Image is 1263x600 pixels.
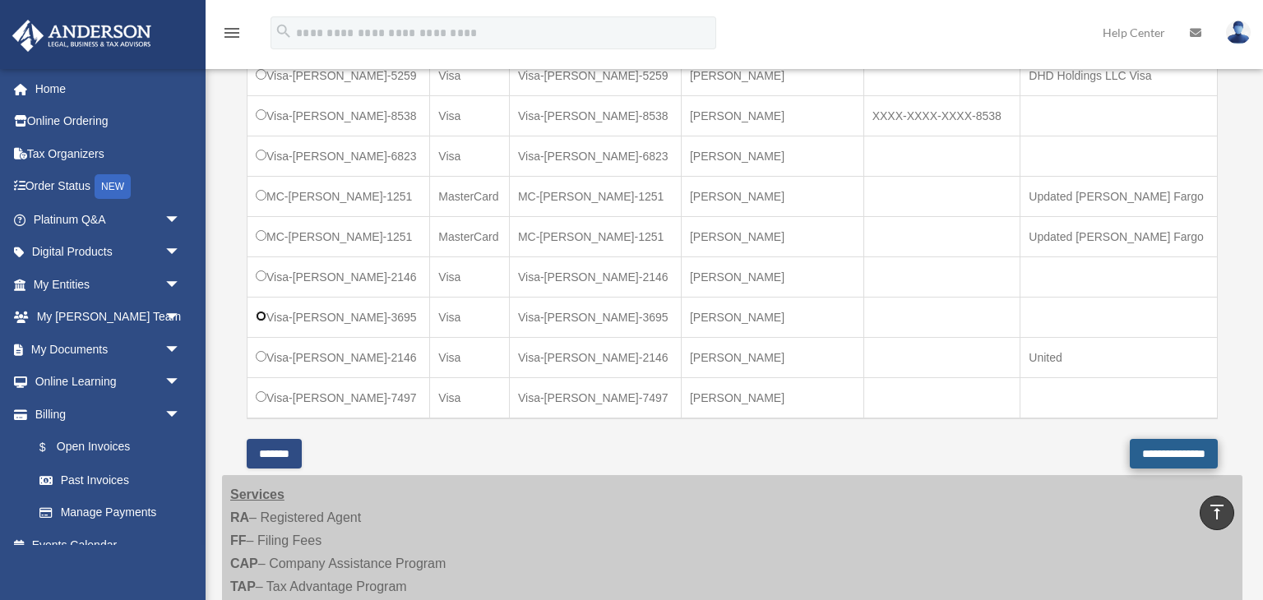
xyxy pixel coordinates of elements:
td: [PERSON_NAME] [681,297,863,337]
a: Billingarrow_drop_down [12,398,197,431]
td: [PERSON_NAME] [681,55,863,95]
strong: RA [230,510,249,524]
span: $ [49,437,57,458]
td: Visa-[PERSON_NAME]-8538 [248,95,430,136]
a: Events Calendar [12,528,206,561]
td: Updated [PERSON_NAME] Fargo [1020,216,1218,256]
a: $Open Invoices [23,431,189,464]
td: Visa-[PERSON_NAME]-2146 [509,256,681,297]
td: DHD Holdings LLC Visa [1020,55,1218,95]
a: Platinum Q&Aarrow_drop_down [12,203,206,236]
td: Visa-[PERSON_NAME]-3695 [248,297,430,337]
td: Visa-[PERSON_NAME]-2146 [509,337,681,377]
span: arrow_drop_down [164,203,197,237]
td: Visa [430,297,510,337]
td: Visa-[PERSON_NAME]-2146 [248,256,430,297]
strong: CAP [230,556,258,570]
td: [PERSON_NAME] [681,176,863,216]
td: MasterCard [430,176,510,216]
td: Visa-[PERSON_NAME]-7497 [248,377,430,418]
a: My [PERSON_NAME] Teamarrow_drop_down [12,301,206,334]
td: XXXX-XXXX-XXXX-8538 [863,95,1020,136]
span: arrow_drop_down [164,333,197,367]
span: arrow_drop_down [164,366,197,399]
a: Order StatusNEW [12,170,206,204]
td: Visa-[PERSON_NAME]-3695 [509,297,681,337]
a: Online Learningarrow_drop_down [12,366,206,399]
i: menu [222,23,242,43]
span: arrow_drop_down [164,398,197,432]
td: Visa [430,136,510,176]
a: Tax Organizers [12,137,206,170]
span: arrow_drop_down [164,236,197,270]
a: Home [12,72,206,105]
td: [PERSON_NAME] [681,377,863,418]
td: Visa [430,377,510,418]
td: Updated [PERSON_NAME] Fargo [1020,176,1218,216]
td: Visa [430,95,510,136]
a: Digital Productsarrow_drop_down [12,236,206,269]
td: [PERSON_NAME] [681,95,863,136]
td: MasterCard [430,216,510,256]
div: NEW [95,174,131,199]
td: Visa-[PERSON_NAME]-6823 [248,136,430,176]
i: search [275,22,293,40]
img: Anderson Advisors Platinum Portal [7,20,156,52]
td: Visa-[PERSON_NAME]-7497 [509,377,681,418]
td: MC-[PERSON_NAME]-1251 [509,216,681,256]
a: My Entitiesarrow_drop_down [12,268,206,301]
td: Visa [430,256,510,297]
td: Visa-[PERSON_NAME]-5259 [248,55,430,95]
a: Manage Payments [23,496,197,529]
strong: FF [230,533,247,547]
td: [PERSON_NAME] [681,136,863,176]
td: Visa-[PERSON_NAME]-5259 [509,55,681,95]
td: Visa-[PERSON_NAME]-2146 [248,337,430,377]
td: Visa-[PERSON_NAME]-8538 [509,95,681,136]
td: [PERSON_NAME] [681,337,863,377]
td: MC-[PERSON_NAME]-1251 [248,216,430,256]
a: vertical_align_top [1200,496,1234,530]
td: United [1020,337,1218,377]
strong: TAP [230,579,256,593]
td: MC-[PERSON_NAME]-1251 [509,176,681,216]
a: Online Ordering [12,105,206,138]
td: Visa [430,55,510,95]
td: MC-[PERSON_NAME]-1251 [248,176,430,216]
td: Visa-[PERSON_NAME]-6823 [509,136,681,176]
a: Past Invoices [23,464,197,496]
img: User Pic [1226,21,1251,44]
span: arrow_drop_down [164,268,197,302]
span: arrow_drop_down [164,301,197,335]
td: [PERSON_NAME] [681,216,863,256]
strong: Services [230,487,285,501]
td: Visa [430,337,510,377]
a: menu [222,29,242,43]
td: [PERSON_NAME] [681,256,863,297]
i: vertical_align_top [1207,502,1227,522]
a: My Documentsarrow_drop_down [12,333,206,366]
